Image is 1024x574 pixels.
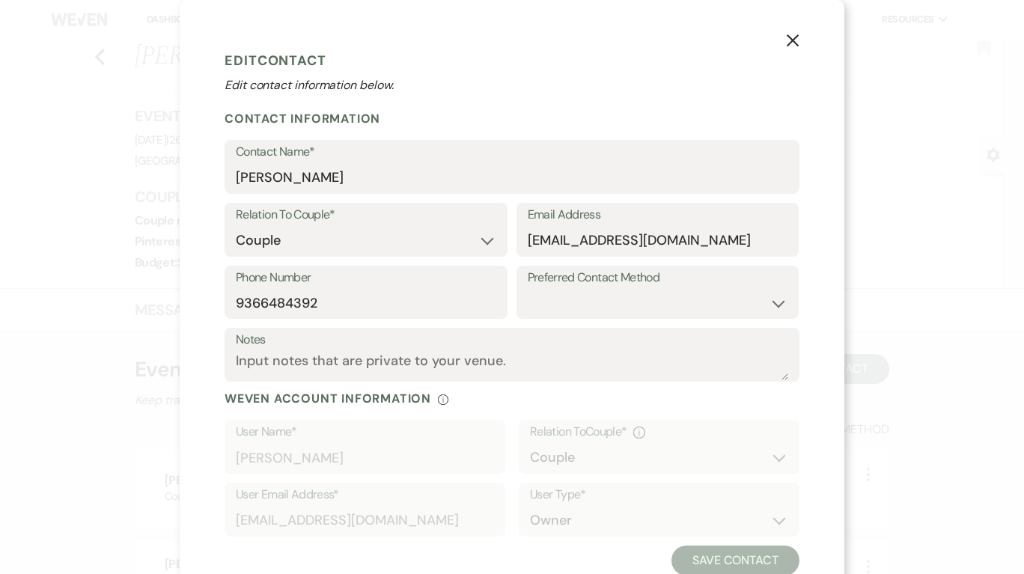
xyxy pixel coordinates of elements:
[236,163,788,192] input: First and Last Name
[225,76,799,94] p: Edit contact information below.
[528,267,788,289] label: Preferred Contact Method
[225,391,799,406] div: Weven Account Information
[236,204,496,226] label: Relation To Couple*
[236,267,496,289] label: Phone Number
[236,329,788,351] label: Notes
[236,421,494,443] label: User Name*
[530,484,788,506] label: User Type*
[530,421,788,443] div: Relation To Couple *
[236,141,788,163] label: Contact Name*
[225,111,799,126] h2: Contact Information
[236,484,494,506] label: User Email Address*
[528,204,788,226] label: Email Address
[225,49,799,72] h1: Edit Contact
